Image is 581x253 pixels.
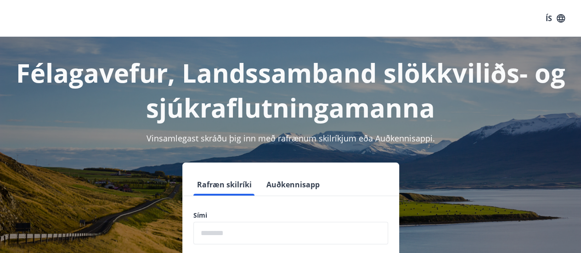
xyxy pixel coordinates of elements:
button: Auðkennisapp [263,174,323,196]
button: Rafræn skilríki [193,174,255,196]
h1: Félagavefur, Landssamband slökkviliðs- og sjúkraflutningamanna [11,55,570,125]
button: ÍS [541,10,570,27]
span: Vinsamlegast skráðu þig inn með rafrænum skilríkjum eða Auðkennisappi. [147,133,435,144]
label: Sími [193,211,388,220]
